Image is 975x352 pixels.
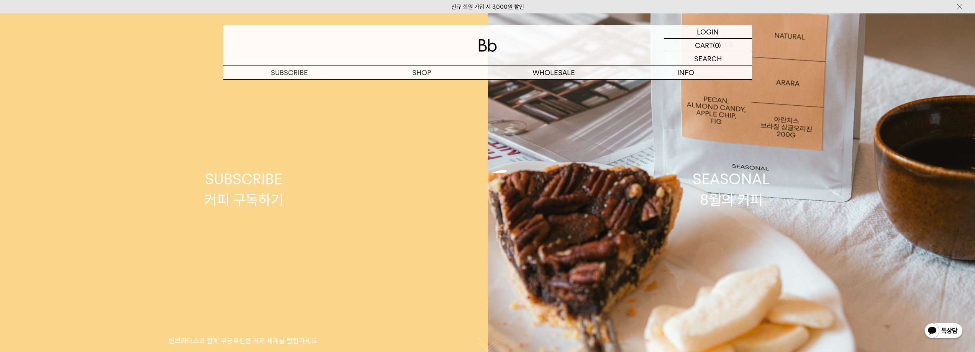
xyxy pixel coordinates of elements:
img: 카카오톡 채널 1:1 채팅 버튼 [924,322,964,341]
a: LOGIN [664,25,752,39]
a: CART (0) [664,39,752,52]
div: SEASONAL 8월의 커피 [693,169,770,210]
p: CART [695,39,713,52]
p: WHOLESALE [488,66,620,79]
p: LOGIN [697,25,719,38]
a: SUBSCRIBE [223,66,356,79]
p: SEARCH [694,52,722,65]
a: SHOP [356,66,488,79]
div: SUBSCRIBE 커피 구독하기 [204,169,283,210]
p: INFO [620,66,752,79]
a: 신규 회원 가입 시 3,000원 할인 [451,3,524,10]
p: (0) [713,39,721,52]
img: 로고 [478,39,497,52]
